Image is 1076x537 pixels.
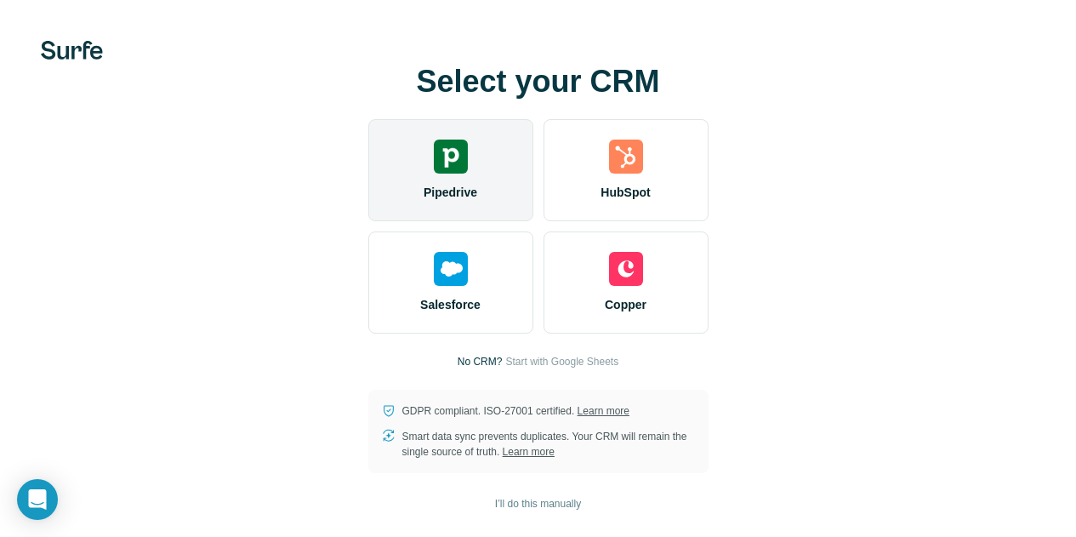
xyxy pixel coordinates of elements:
p: No CRM? [458,354,503,369]
a: Learn more [578,405,629,417]
a: Learn more [503,446,555,458]
h1: Select your CRM [368,65,709,99]
p: GDPR compliant. ISO-27001 certified. [402,403,629,419]
span: Salesforce [420,296,481,313]
button: I’ll do this manually [483,491,593,517]
p: Smart data sync prevents duplicates. Your CRM will remain the single source of truth. [402,429,695,460]
img: copper's logo [609,252,643,286]
img: hubspot's logo [609,140,643,174]
span: Copper [605,296,646,313]
span: Pipedrive [424,184,477,201]
button: Start with Google Sheets [505,354,618,369]
img: Surfe's logo [41,41,103,60]
img: salesforce's logo [434,252,468,286]
img: pipedrive's logo [434,140,468,174]
span: HubSpot [601,184,650,201]
span: I’ll do this manually [495,496,581,511]
div: Open Intercom Messenger [17,479,58,520]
